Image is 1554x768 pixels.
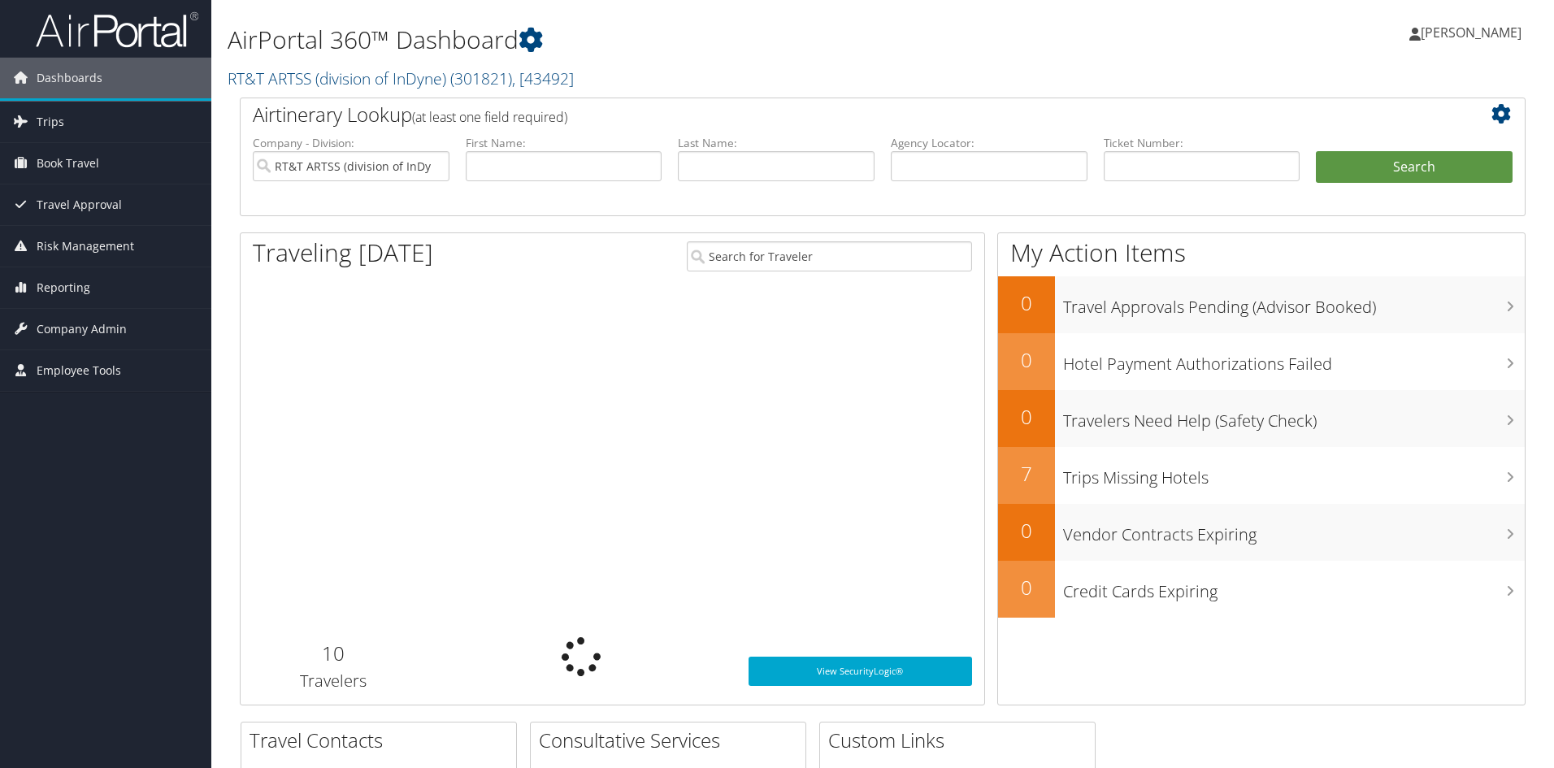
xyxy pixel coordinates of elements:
span: Book Travel [37,143,99,184]
a: 0Travelers Need Help (Safety Check) [998,390,1525,447]
h3: Travel Approvals Pending (Advisor Booked) [1063,288,1525,319]
span: (at least one field required) [412,108,567,126]
label: Company - Division: [253,135,449,151]
span: Company Admin [37,309,127,349]
span: Employee Tools [37,350,121,391]
h3: Credit Cards Expiring [1063,572,1525,603]
h3: Vendor Contracts Expiring [1063,515,1525,546]
h1: AirPortal 360™ Dashboard [228,23,1101,57]
span: Reporting [37,267,90,308]
a: 0Vendor Contracts Expiring [998,504,1525,561]
h3: Trips Missing Hotels [1063,458,1525,489]
h2: Travel Contacts [250,727,516,754]
a: 0Travel Approvals Pending (Advisor Booked) [998,276,1525,333]
label: Ticket Number: [1104,135,1300,151]
h1: My Action Items [998,236,1525,270]
h2: Custom Links [828,727,1095,754]
span: [PERSON_NAME] [1421,24,1521,41]
button: Search [1316,151,1513,184]
img: airportal-logo.png [36,11,198,49]
h1: Traveling [DATE] [253,236,433,270]
h2: 7 [998,460,1055,488]
h2: 0 [998,346,1055,374]
span: Risk Management [37,226,134,267]
a: [PERSON_NAME] [1409,8,1538,57]
h2: Airtinerary Lookup [253,101,1405,128]
h3: Travelers [253,670,415,692]
h2: 0 [998,517,1055,545]
a: RT&T ARTSS (division of InDyne) [228,67,574,89]
label: First Name: [466,135,662,151]
h2: Consultative Services [539,727,805,754]
span: , [ 43492 ] [512,67,574,89]
a: View SecurityLogic® [749,657,972,686]
a: 0Credit Cards Expiring [998,561,1525,618]
h3: Hotel Payment Authorizations Failed [1063,345,1525,375]
span: Dashboards [37,58,102,98]
span: Travel Approval [37,184,122,225]
h2: 0 [998,574,1055,601]
h2: 10 [253,640,415,667]
h3: Travelers Need Help (Safety Check) [1063,401,1525,432]
input: Search for Traveler [687,241,972,271]
span: Trips [37,102,64,142]
h2: 0 [998,289,1055,317]
a: 0Hotel Payment Authorizations Failed [998,333,1525,390]
label: Last Name: [678,135,875,151]
a: 7Trips Missing Hotels [998,447,1525,504]
span: ( 301821 ) [450,67,512,89]
label: Agency Locator: [891,135,1087,151]
h2: 0 [998,403,1055,431]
